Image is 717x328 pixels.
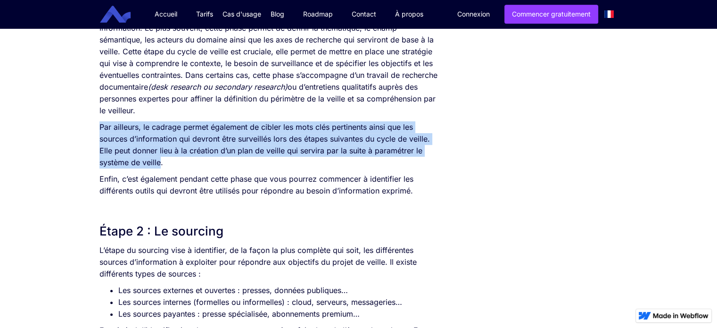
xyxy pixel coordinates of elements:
[653,313,709,319] img: Made in Webflow
[118,296,442,308] li: Les sources internes (formelles ou informelles) : cloud, serveurs, messageries…
[99,121,442,168] p: Par ailleurs, le cadrage permet également de cibler les mots clés pertinents ainsi que les source...
[504,5,598,24] a: Commencer gratuitement
[118,308,442,320] li: Les sources payantes : presse spécialisée, abonnements premium…
[99,244,442,280] p: L’étape du sourcing vise à identifier, de la façon la plus complète qui soit, les différentes sou...
[223,9,261,19] div: Cas d'usage
[99,223,442,240] h2: Étape 2 : Le sourcing
[99,202,442,213] p: ‍
[148,82,288,92] em: (desk research ou secondary research)
[107,6,138,23] a: home
[99,173,442,197] p: Enfin, c’est également pendant cette phase que vous pourrez commencer à identifier les différents...
[450,5,497,23] a: Connexion
[99,10,442,117] p: Le cadrage est le premier niveau d’un cycle de veille. Il correspond à la définition du besoin en...
[118,285,442,296] li: Les sources externes et ouvertes : presses, données publiques…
